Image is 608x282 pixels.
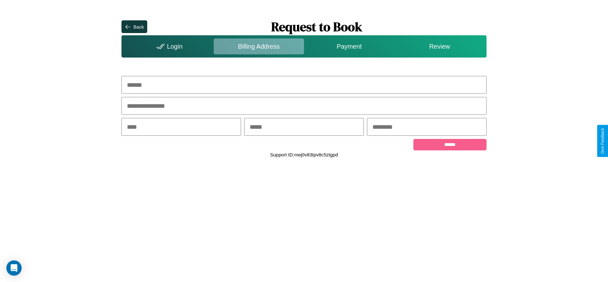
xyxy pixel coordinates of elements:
h1: Request to Book [147,18,487,35]
div: Payment [304,38,394,54]
p: Support ID: mej0v83tpv8c5ztgpd [270,150,338,159]
button: Back [121,20,147,33]
div: Login [123,38,213,54]
div: Back [133,24,144,30]
div: Review [394,38,485,54]
div: Open Intercom Messenger [6,260,22,276]
div: Billing Address [214,38,304,54]
div: Give Feedback [600,128,605,154]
